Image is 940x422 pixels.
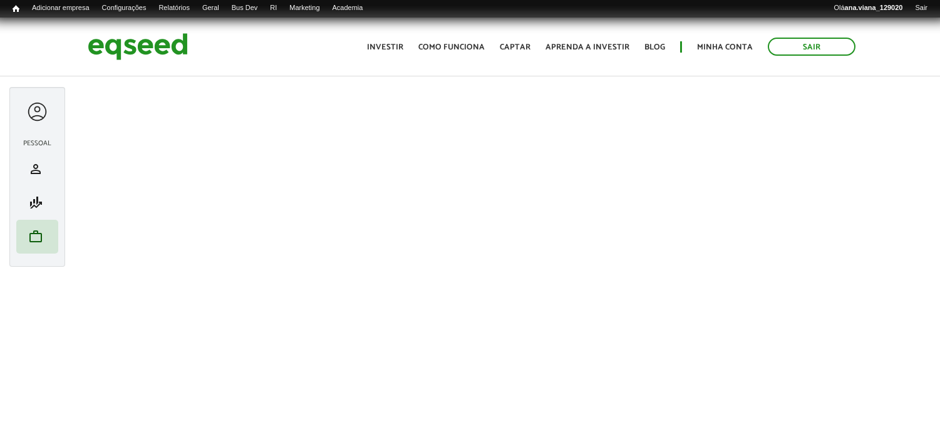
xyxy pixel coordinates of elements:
span: finance_mode [28,195,43,210]
a: person [19,162,55,177]
a: work [19,229,55,244]
a: Investir [367,43,403,51]
span: work [28,229,43,244]
a: Relatórios [152,3,195,13]
a: Minha conta [697,43,753,51]
li: Minha simulação [16,186,58,220]
a: Sair [909,3,934,13]
a: Oláana.viana_129020 [828,3,909,13]
a: RI [264,3,283,13]
a: Adicionar empresa [26,3,96,13]
strong: ana.viana_129020 [845,4,903,11]
h2: Pessoal [16,140,58,147]
span: Início [13,4,19,13]
a: finance_mode [19,195,55,210]
a: Sair [768,38,855,56]
img: EqSeed [88,30,188,63]
a: Blog [644,43,665,51]
a: Academia [326,3,369,13]
a: Como funciona [418,43,485,51]
a: Marketing [283,3,326,13]
a: Bus Dev [225,3,264,13]
li: Meu perfil [16,152,58,186]
li: Meu portfólio [16,220,58,254]
a: Aprenda a investir [545,43,629,51]
a: Geral [196,3,225,13]
a: Configurações [96,3,153,13]
a: Início [6,3,26,15]
span: person [28,162,43,177]
a: Captar [500,43,530,51]
a: Expandir menu [26,100,49,123]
